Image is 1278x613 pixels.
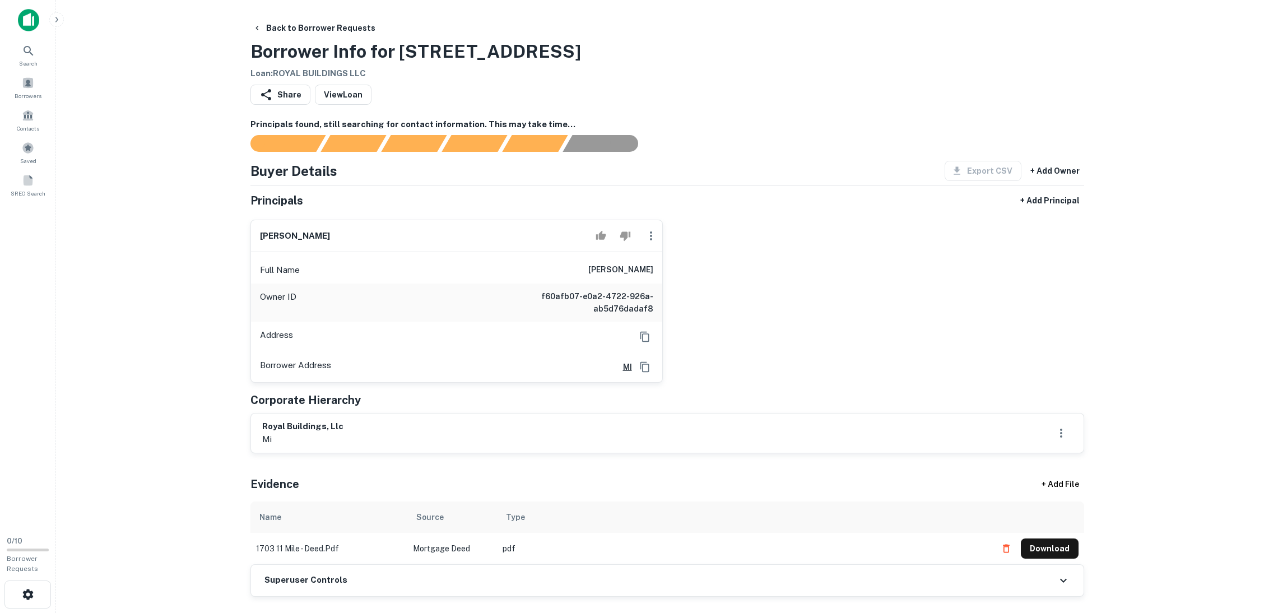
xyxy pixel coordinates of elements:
div: Documents found, AI parsing details... [381,135,447,152]
span: Search [19,59,38,68]
button: Back to Borrower Requests [248,18,380,38]
img: capitalize-icon.png [18,9,39,31]
iframe: Chat Widget [1222,523,1278,577]
button: + Add Owner [1026,161,1084,181]
div: Source [416,510,444,524]
span: SREO Search [11,189,45,198]
span: 0 / 10 [7,537,22,545]
h6: Principals found, still searching for contact information. This may take time... [250,118,1084,131]
td: pdf [497,533,991,564]
span: Borrower Requests [7,555,38,573]
div: scrollable content [250,501,1084,564]
button: Copy Address [636,359,653,375]
td: Mortgage Deed [407,533,497,564]
button: Share [250,85,310,105]
h6: [PERSON_NAME] [588,263,653,277]
div: AI fulfillment process complete. [563,135,652,152]
h5: Principals [250,192,303,209]
a: MI [614,361,632,373]
th: Name [250,501,407,533]
p: Borrower Address [260,359,331,375]
button: Delete file [996,540,1016,558]
a: Search [3,40,53,70]
button: Download [1021,538,1079,559]
h6: royal buildings, llc [262,420,343,433]
span: Borrowers [15,91,41,100]
a: Contacts [3,105,53,135]
td: 1703 11 mile - deed.pdf [250,533,407,564]
a: Saved [3,137,53,168]
h6: f60afb07-e0a2-4722-926a-ab5d76dadaf8 [519,290,653,315]
h5: Evidence [250,476,299,493]
span: Contacts [17,124,39,133]
a: Borrowers [3,72,53,103]
h6: [PERSON_NAME] [260,230,330,243]
p: Address [260,328,293,345]
p: Full Name [260,263,300,277]
div: Name [259,510,281,524]
button: Accept [591,225,611,247]
p: Owner ID [260,290,296,315]
h6: Loan : ROYAL BUILDINGS LLC [250,67,581,80]
h4: Buyer Details [250,161,337,181]
button: Reject [615,225,635,247]
div: + Add File [1021,475,1100,495]
div: Sending borrower request to AI... [237,135,321,152]
button: Copy Address [636,328,653,345]
th: Type [497,501,991,533]
h3: Borrower Info for [STREET_ADDRESS] [250,38,581,65]
h6: Superuser Controls [264,574,347,587]
div: Type [506,510,525,524]
p: mi [262,433,343,446]
h5: Corporate Hierarchy [250,392,361,408]
span: Saved [20,156,36,165]
div: Principals found, still searching for contact information. This may take time... [502,135,568,152]
a: ViewLoan [315,85,371,105]
div: Principals found, AI now looking for contact information... [442,135,507,152]
div: Your request is received and processing... [320,135,386,152]
a: SREO Search [3,170,53,200]
th: Source [407,501,497,533]
button: + Add Principal [1016,191,1084,211]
